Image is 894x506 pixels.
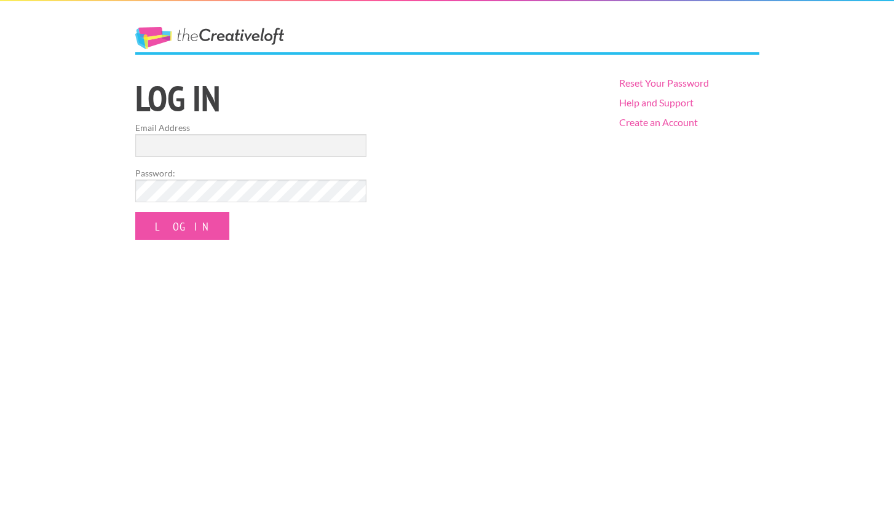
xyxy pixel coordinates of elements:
a: The Creative Loft [135,27,284,49]
a: Reset Your Password [619,77,709,89]
a: Help and Support [619,97,694,108]
input: Log In [135,212,229,240]
label: Password: [135,167,366,180]
h1: Log in [135,81,598,116]
label: Email Address [135,121,366,134]
a: Create an Account [619,116,698,128]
